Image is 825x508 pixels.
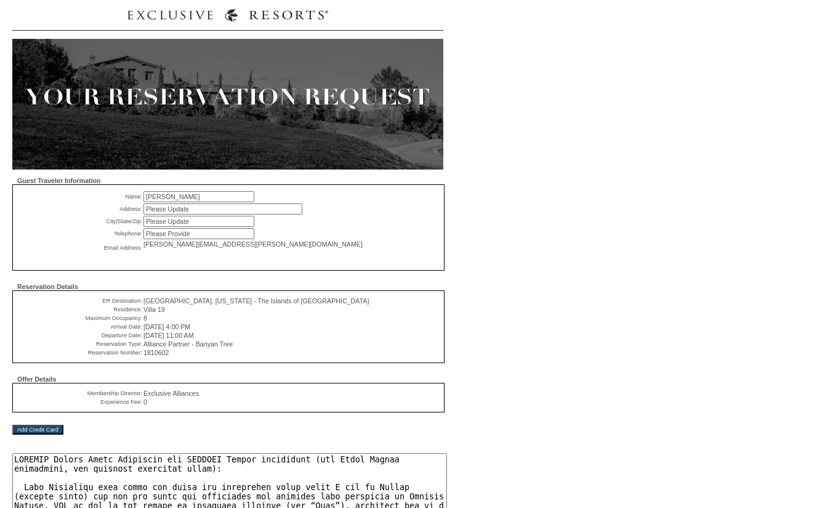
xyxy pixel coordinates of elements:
span: [PERSON_NAME][EMAIL_ADDRESS][PERSON_NAME][DOMAIN_NAME] [143,240,363,248]
td: City/State/Zip: [19,216,142,227]
td: Departure Date: [19,332,142,339]
span: 8 [143,314,147,322]
td: Membership Director: [19,390,142,397]
span: Reservation Details [17,283,78,290]
span: [DATE] 11:00 AM [143,332,194,339]
td: Experience Fee: [19,398,142,406]
td: Name: [19,191,142,202]
span: Alliance Partner - Banyan Tree [143,340,249,348]
td: Residence: [19,306,142,313]
td: Address: [19,203,142,215]
span: [DATE] 4:00 PM [143,323,190,330]
span: Guest Traveler Information [17,177,101,184]
span: Villa 19 [143,306,165,313]
span: 1810602 [143,349,249,356]
span: 0 [143,398,249,406]
span: Exclusive Alliances [143,390,249,397]
td: Maximum Occupancy: [19,314,142,322]
td: Email Address: [19,240,142,255]
span: [GEOGRAPHIC_DATA], [US_STATE] - The Islands of [GEOGRAPHIC_DATA] [143,297,369,305]
td: Arrival Date: [19,323,142,330]
td: Reservation Number: [19,349,142,356]
td: Reservation Type: [19,340,142,348]
input: Add Credit Card [12,425,63,435]
td: Telephone: [19,228,142,239]
td: ER Destination: [19,297,142,305]
span: Offer Details [17,375,56,383]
